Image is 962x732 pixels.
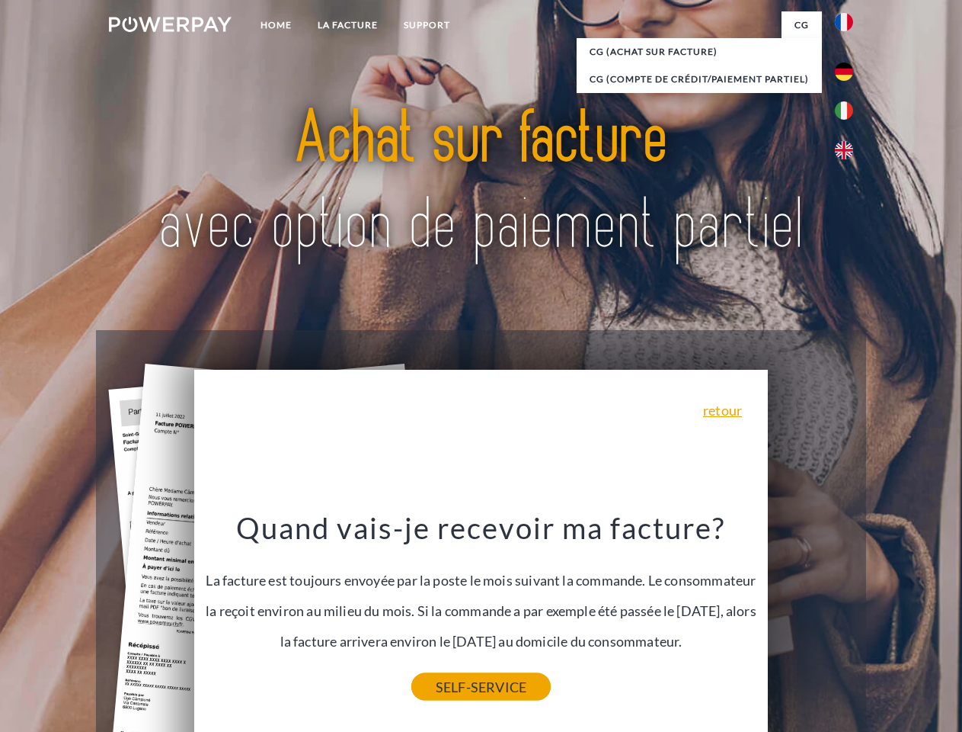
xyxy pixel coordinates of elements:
[145,73,817,292] img: title-powerpay_fr.svg
[577,66,822,93] a: CG (Compte de crédit/paiement partiel)
[835,141,853,159] img: en
[305,11,391,39] a: LA FACTURE
[835,101,853,120] img: it
[835,63,853,81] img: de
[835,13,853,31] img: fr
[248,11,305,39] a: Home
[703,403,742,417] a: retour
[391,11,463,39] a: Support
[781,11,822,39] a: CG
[109,17,232,32] img: logo-powerpay-white.svg
[411,673,551,701] a: SELF-SERVICE
[577,38,822,66] a: CG (achat sur facture)
[203,509,759,687] div: La facture est toujours envoyée par la poste le mois suivant la commande. Le consommateur la reço...
[203,509,759,546] h3: Quand vais-je recevoir ma facture?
